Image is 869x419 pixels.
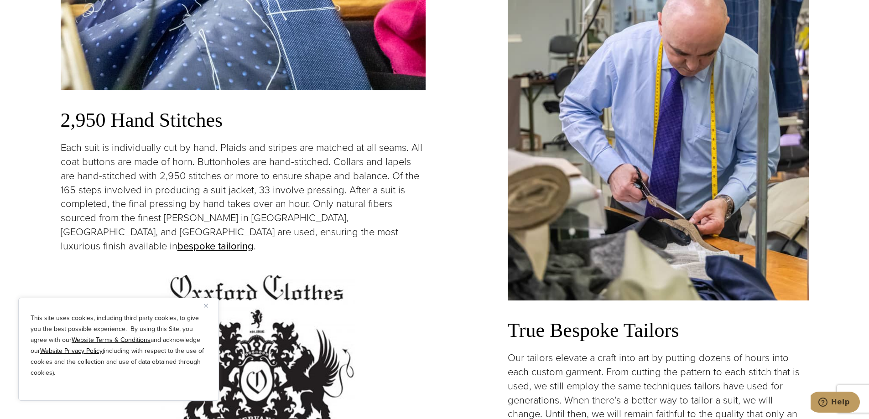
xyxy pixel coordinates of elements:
a: Website Terms & Conditions [72,335,151,345]
button: Close [204,300,215,311]
iframe: Opens a widget where you can chat to one of our agents [811,392,860,414]
p: This site uses cookies, including third party cookies, to give you the best possible experience. ... [31,313,207,378]
h3: 2,950 Hand Stitches [61,109,426,133]
h3: True Bespoke Tailors [508,319,809,343]
p: Each suit is individually cut by hand. Plaids and stripes are matched at all seams. All coat butt... [61,141,426,253]
a: bespoke tailoring [177,238,254,253]
img: Close [204,304,208,308]
a: Website Privacy Policy [40,346,103,356]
